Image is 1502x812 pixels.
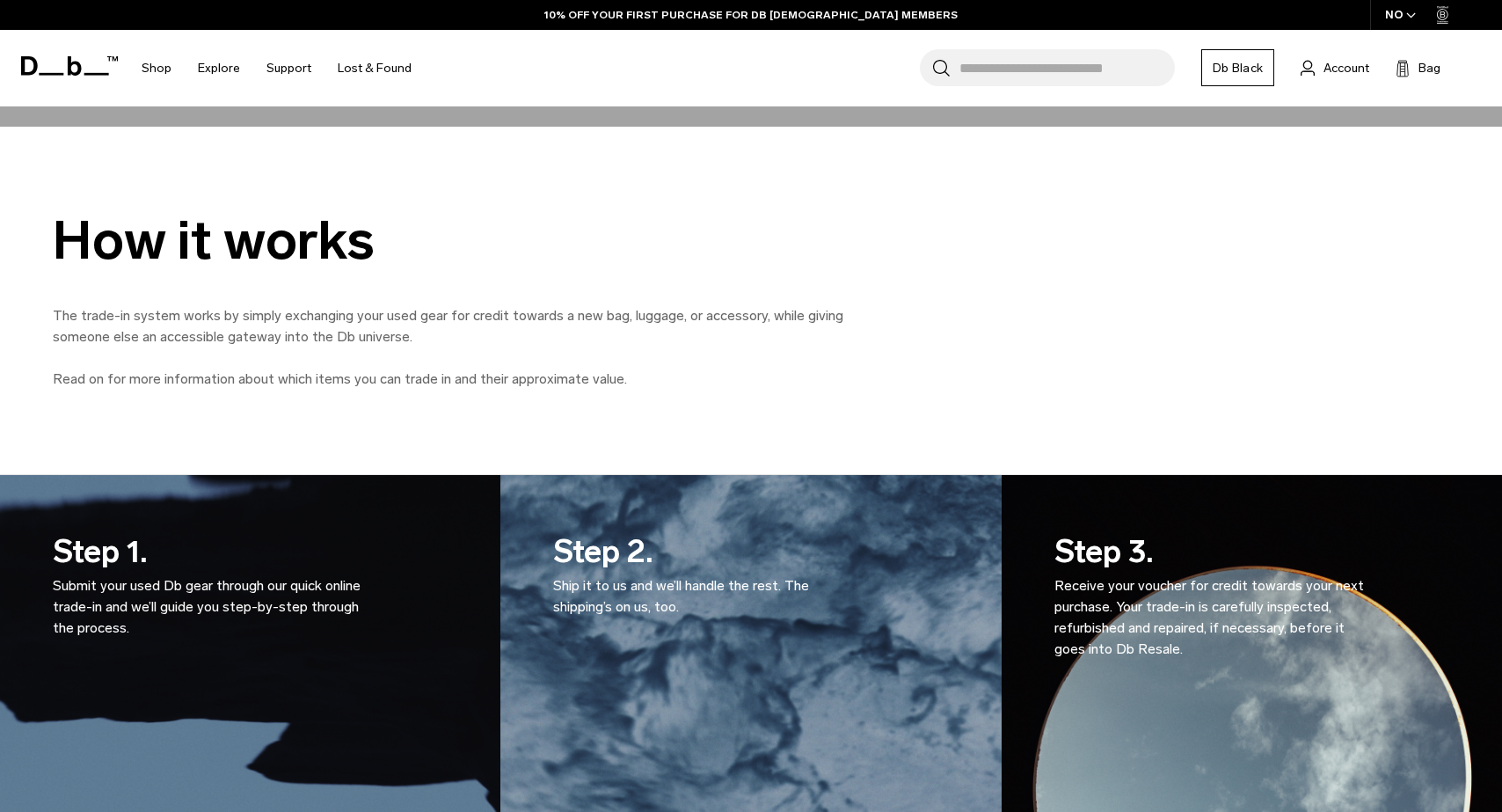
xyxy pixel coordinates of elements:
[53,528,369,639] h3: Step 1.
[266,37,311,99] a: Support
[1054,528,1371,660] h3: Step 3.
[338,37,412,99] a: Lost & Found
[1323,59,1369,77] span: Account
[53,211,844,270] div: How it works
[53,305,844,347] p: The trade-in system works by simply exchanging your used gear for credit towards a new bag, lugga...
[1301,57,1369,78] a: Account
[544,7,958,23] a: 10% OFF YOUR FIRST PURCHASE FOR DB [DEMOGRAPHIC_DATA] MEMBERS
[1201,49,1274,86] a: Db Black
[553,528,870,618] h3: Step 2.
[53,575,369,639] p: Submit your used Db gear through our quick online trade-in and we’ll guide you step-by-step throu...
[198,37,240,99] a: Explore
[553,575,870,618] p: Ship it to us and we’ll handle the rest. The shipping’s on us, too.
[1054,575,1371,660] p: Receive your voucher for credit towards your next purchase. Your trade-in is carefully inspected,...
[128,30,425,106] nav: Main Navigation
[142,37,171,99] a: Shop
[1396,57,1440,78] button: Bag
[1418,59,1440,77] span: Bag
[53,369,844,390] p: Read on for more information about which items you can trade in and their approximate value.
